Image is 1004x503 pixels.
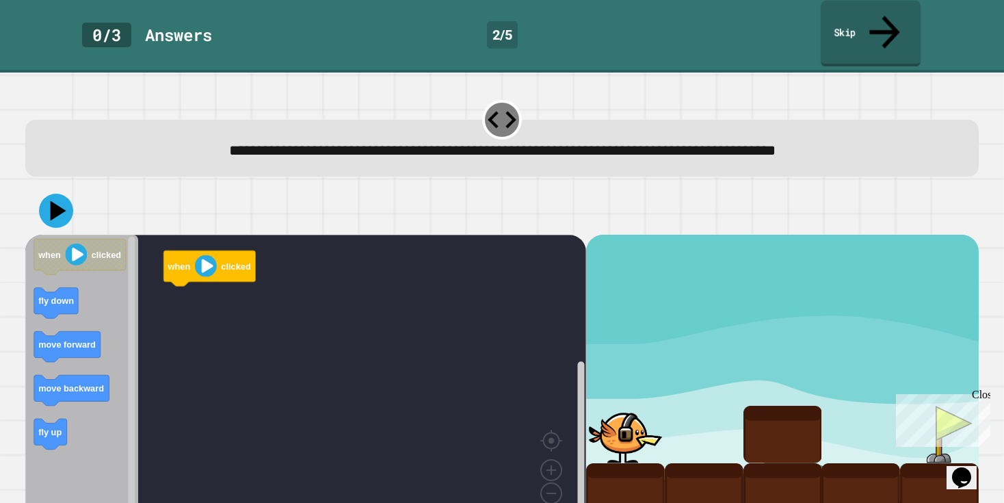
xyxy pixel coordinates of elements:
div: 0 / 3 [82,23,131,47]
text: clicked [92,250,121,260]
text: when [38,250,61,260]
a: Skip [821,1,921,67]
text: fly up [38,427,62,437]
text: when [167,261,190,272]
div: Chat with us now!Close [5,5,94,87]
text: clicked [221,261,250,272]
text: fly down [38,296,74,306]
text: move backward [38,383,104,394]
iframe: chat widget [947,448,990,489]
div: 2 / 5 [487,21,518,49]
iframe: chat widget [890,389,990,447]
text: move forward [38,339,96,350]
div: Answer s [145,23,212,47]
